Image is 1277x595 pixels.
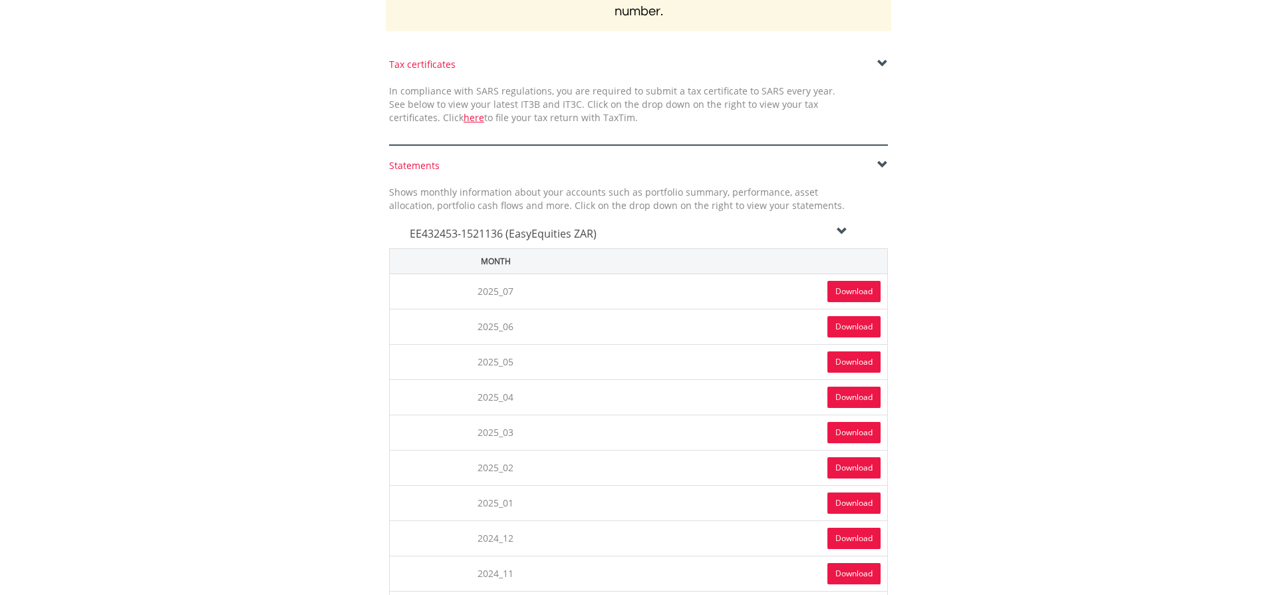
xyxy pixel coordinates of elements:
a: Download [827,351,881,373]
a: here [464,111,484,124]
td: 2024_12 [390,520,602,556]
div: Tax certificates [389,58,888,71]
td: 2025_02 [390,450,602,485]
a: Download [827,528,881,549]
td: 2025_01 [390,485,602,520]
span: In compliance with SARS regulations, you are required to submit a tax certificate to SARS every y... [389,85,835,124]
div: Statements [389,159,888,172]
th: Month [390,248,602,274]
a: Download [827,387,881,408]
a: Download [827,422,881,443]
td: 2024_11 [390,556,602,591]
a: Download [827,281,881,302]
a: Download [827,563,881,584]
span: Click to file your tax return with TaxTim. [443,111,638,124]
td: 2025_07 [390,274,602,309]
td: 2025_05 [390,344,602,379]
a: Download [827,457,881,479]
span: EE432453-1521136 (EasyEquities ZAR) [410,226,597,241]
td: 2025_03 [390,415,602,450]
a: Download [827,316,881,337]
td: 2025_06 [390,309,602,344]
a: Download [827,493,881,514]
td: 2025_04 [390,379,602,415]
div: Shows monthly information about your accounts such as portfolio summary, performance, asset alloc... [379,186,855,212]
